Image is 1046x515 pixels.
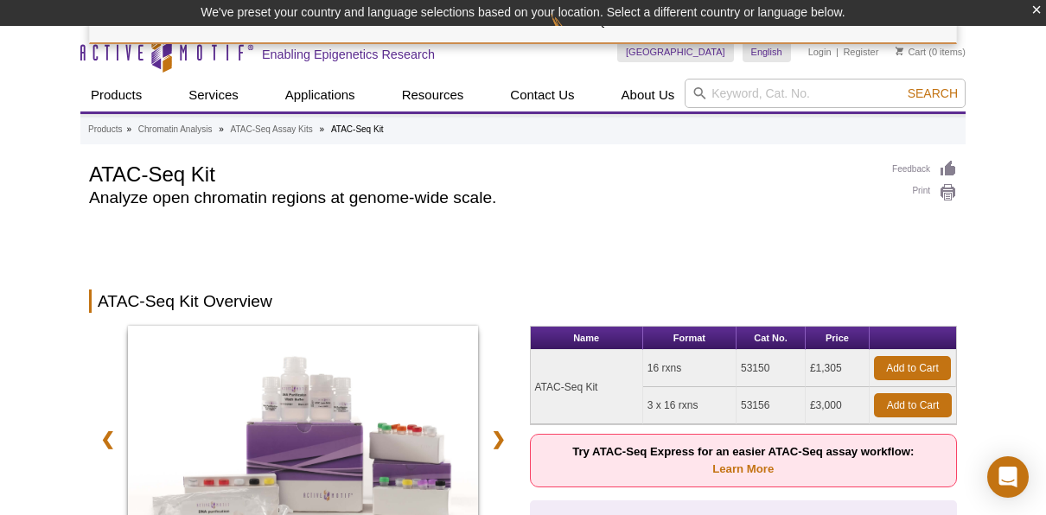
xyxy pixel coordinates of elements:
[892,160,957,179] a: Feedback
[806,350,870,387] td: £1,305
[643,350,737,387] td: 16 rxns
[219,124,224,134] li: »
[126,124,131,134] li: »
[500,79,584,111] a: Contact Us
[617,41,734,62] a: [GEOGRAPHIC_DATA]
[392,79,475,111] a: Resources
[611,79,686,111] a: About Us
[843,46,878,58] a: Register
[806,327,870,350] th: Price
[737,350,806,387] td: 53150
[896,46,926,58] a: Cart
[896,41,966,62] li: (0 items)
[331,124,384,134] li: ATAC-Seq Kit
[89,160,875,186] h1: ATAC-Seq Kit
[896,47,903,55] img: Your Cart
[836,41,839,62] li: |
[712,462,774,475] a: Learn More
[80,79,152,111] a: Products
[480,419,517,459] a: ❯
[908,86,958,100] span: Search
[178,79,249,111] a: Services
[320,124,325,134] li: »
[806,387,870,424] td: £3,000
[88,122,122,137] a: Products
[89,190,875,206] h2: Analyze open chromatin regions at genome-wide scale.
[89,289,957,313] h2: ATAC-Seq Kit Overview
[685,79,966,108] input: Keyword, Cat. No.
[531,350,643,424] td: ATAC-Seq Kit
[892,183,957,202] a: Print
[572,445,914,475] strong: Try ATAC-Seq Express for an easier ATAC-Seq assay workflow:
[808,46,832,58] a: Login
[737,387,806,424] td: 53156
[643,387,737,424] td: 3 x 16 rxns
[874,356,951,380] a: Add to Cart
[737,327,806,350] th: Cat No.
[643,327,737,350] th: Format
[874,393,952,417] a: Add to Cart
[531,327,643,350] th: Name
[138,122,213,137] a: Chromatin Analysis
[743,41,791,62] a: English
[89,419,126,459] a: ❮
[275,79,366,111] a: Applications
[902,86,963,101] button: Search
[551,13,596,54] img: Change Here
[262,47,435,62] h2: Enabling Epigenetics Research
[987,456,1029,498] div: Open Intercom Messenger
[231,122,313,137] a: ATAC-Seq Assay Kits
